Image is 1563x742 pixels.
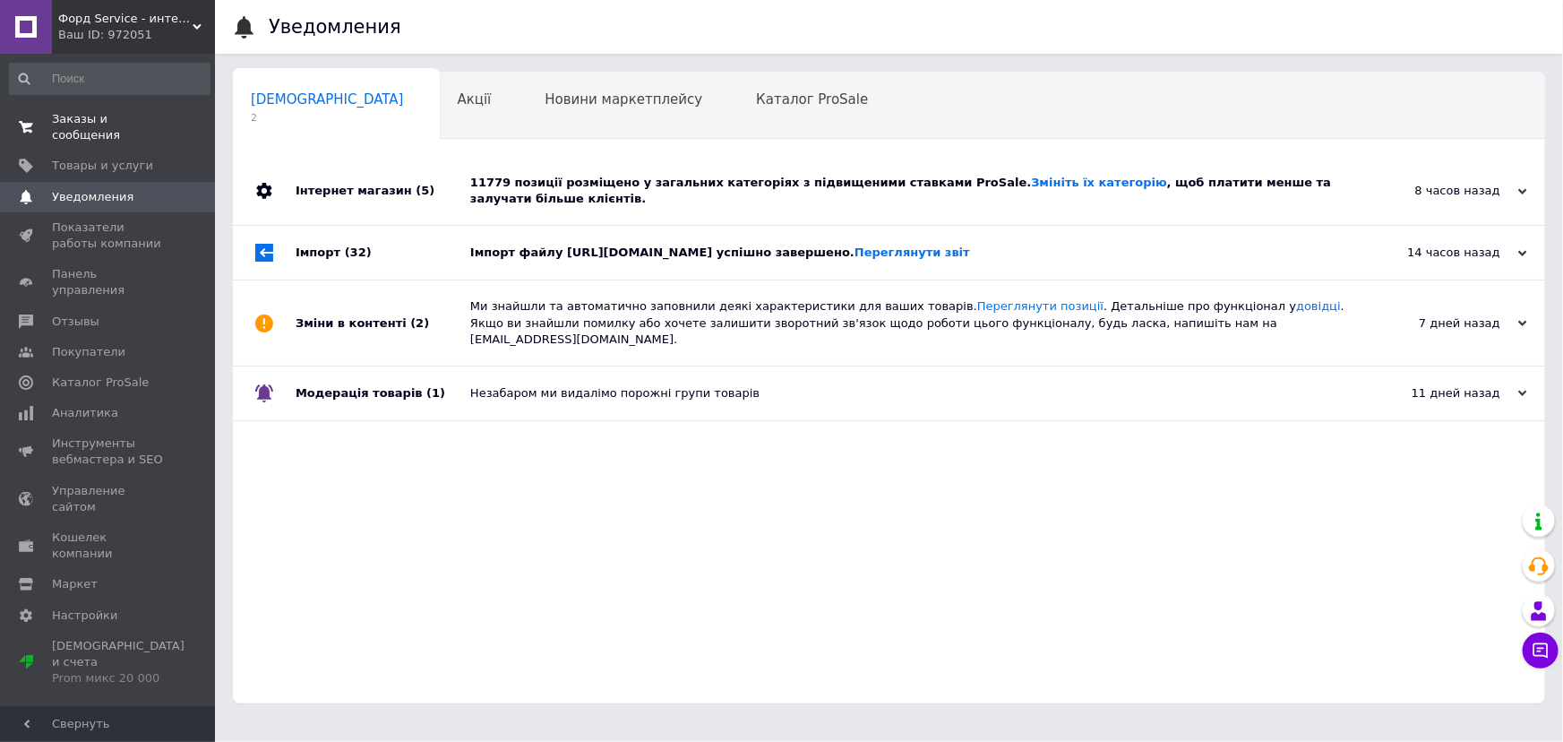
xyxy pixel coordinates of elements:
span: Заказы и сообщения [52,111,166,143]
span: Уведомления [52,189,133,205]
a: Переглянути позиції [977,299,1104,313]
span: Каталог ProSale [52,375,149,391]
div: 8 часов назад [1348,183,1527,199]
button: Чат с покупателем [1523,633,1559,669]
span: (2) [410,316,429,330]
input: Поиск [9,63,210,95]
span: Отзывы [52,314,99,330]
div: 14 часов назад [1348,245,1527,261]
span: Инструменты вебмастера и SEO [52,436,166,468]
span: Товары и услуги [52,158,153,174]
a: Переглянути звіт [854,246,970,259]
div: Зміни в контенті [296,280,470,366]
span: Кошелек компании [52,530,166,562]
div: Prom микс 20 000 [52,670,185,686]
div: Ваш ID: 972051 [58,27,215,43]
span: Форд Service - интернет-магазин Форд, СТО Форд Сервис [58,11,193,27]
span: Настройки [52,608,117,624]
div: Модерація товарів [296,367,470,420]
div: 11 дней назад [1348,385,1527,401]
a: Змініть їх категорію [1031,176,1166,189]
span: [DEMOGRAPHIC_DATA] и счета [52,638,185,687]
span: Маркет [52,576,98,592]
div: 7 дней назад [1348,315,1527,332]
span: (1) [426,386,445,400]
div: Інтернет магазин [296,157,470,225]
span: Каталог ProSale [756,91,868,108]
span: Управление сайтом [52,483,166,515]
span: Новини маркетплейсу [545,91,702,108]
span: (32) [345,246,372,259]
h1: Уведомления [269,16,401,38]
span: Аналитика [52,405,118,421]
div: Імпорт [296,226,470,280]
span: [DEMOGRAPHIC_DATA] [251,91,404,108]
div: Імпорт файлу [URL][DOMAIN_NAME] успішно завершено. [470,245,1348,261]
span: 2 [251,111,404,125]
span: (5) [416,184,434,197]
span: Показатели работы компании [52,220,166,252]
div: Ми знайшли та автоматично заповнили деякі характеристики для ваших товарів. . Детальніше про функ... [470,298,1348,348]
span: Панель управления [52,266,166,298]
a: довідці [1296,299,1341,313]
div: Незабаром ми видалімо порожні групи товарів [470,385,1348,401]
span: Покупатели [52,344,125,360]
span: Акції [458,91,492,108]
div: 11779 позиції розміщено у загальних категоріях з підвищеними ставками ProSale. , щоб платити менш... [470,175,1348,207]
